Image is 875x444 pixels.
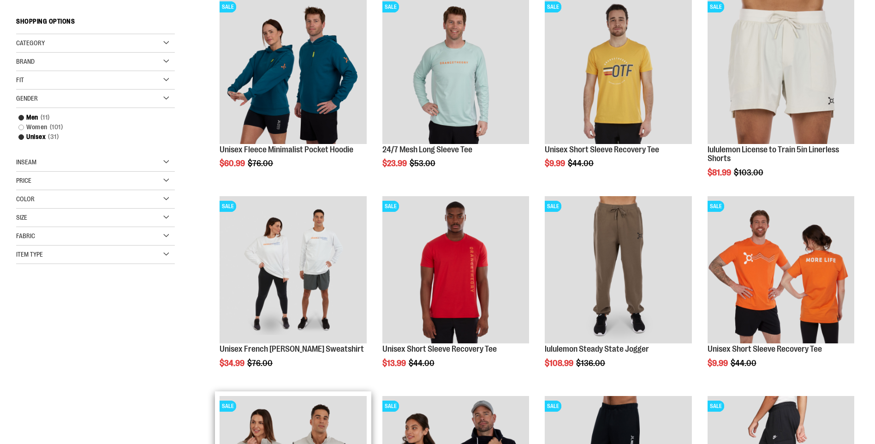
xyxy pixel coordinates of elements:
[220,344,364,354] a: Unisex French [PERSON_NAME] Sweatshirt
[708,344,822,354] a: Unisex Short Sleeve Recovery Tee
[38,113,52,122] span: 11
[382,401,399,412] span: SALE
[220,201,236,212] span: SALE
[220,196,366,343] img: Unisex French Terry Crewneck Sweatshirt primary image
[382,1,399,12] span: SALE
[16,195,35,203] span: Color
[16,177,31,184] span: Price
[248,159,274,168] span: $76.00
[220,159,246,168] span: $60.99
[708,168,732,177] span: $81.99
[16,58,35,65] span: Brand
[16,251,43,258] span: Item Type
[734,168,765,177] span: $103.00
[410,159,437,168] span: $53.00
[247,359,274,368] span: $76.00
[382,196,529,344] a: Product image for Unisex Short Sleeve Recovery TeeSALESALESALE
[708,201,724,212] span: SALE
[540,192,696,391] div: product
[378,192,534,391] div: product
[220,401,236,412] span: SALE
[703,192,859,391] div: product
[14,132,166,142] a: Unisex31
[545,1,561,12] span: SALE
[14,113,166,122] a: Men11
[16,76,24,84] span: Fit
[545,196,691,344] a: lululemon Steady State JoggerSALESALESALE
[708,145,839,163] a: lululemon License to Train 5in Linerless Shorts
[16,39,45,47] span: Category
[708,401,724,412] span: SALE
[545,344,649,354] a: lululemon Steady State Jogger
[545,359,575,368] span: $108.99
[16,158,36,166] span: Inseam
[16,232,35,240] span: Fabric
[708,359,729,368] span: $9.99
[220,359,246,368] span: $34.99
[382,159,408,168] span: $23.99
[545,201,561,212] span: SALE
[382,359,407,368] span: $13.99
[545,145,659,154] a: Unisex Short Sleeve Recovery Tee
[545,159,566,168] span: $9.99
[16,13,175,34] strong: Shopping Options
[545,196,691,343] img: lululemon Steady State Jogger
[545,401,561,412] span: SALE
[48,122,65,132] span: 101
[568,159,595,168] span: $44.00
[731,359,758,368] span: $44.00
[708,1,724,12] span: SALE
[576,359,607,368] span: $136.00
[409,359,436,368] span: $44.00
[16,95,38,102] span: Gender
[382,344,497,354] a: Unisex Short Sleeve Recovery Tee
[220,145,353,154] a: Unisex Fleece Minimalist Pocket Hoodie
[220,1,236,12] span: SALE
[220,196,366,344] a: Unisex French Terry Crewneck Sweatshirt primary imageSALESALESALE
[46,132,61,142] span: 31
[382,201,399,212] span: SALE
[14,122,166,132] a: Women101
[16,214,27,221] span: Size
[382,145,472,154] a: 24/7 Mesh Long Sleeve Tee
[708,196,854,344] a: Product image for Unisex Short Sleeve Recovery TeeSALESALESALE
[708,196,854,343] img: Product image for Unisex Short Sleeve Recovery Tee
[382,196,529,343] img: Product image for Unisex Short Sleeve Recovery Tee
[215,192,371,391] div: product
